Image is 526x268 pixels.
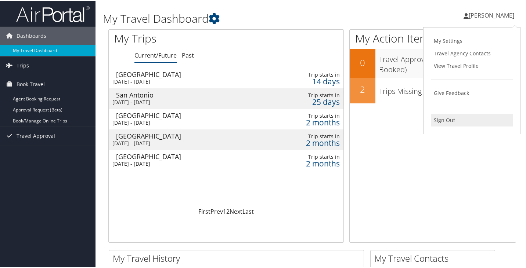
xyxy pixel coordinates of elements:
[112,98,258,105] div: [DATE] - [DATE]
[116,132,262,139] div: [GEOGRAPHIC_DATA]
[17,74,45,93] span: Book Travel
[112,139,258,146] div: [DATE] - [DATE]
[379,82,516,96] h3: Trips Missing Hotels
[350,77,516,103] a: 2Trips Missing Hotels
[284,118,340,125] div: 2 months
[284,132,340,139] div: Trip starts in
[469,11,514,19] span: [PERSON_NAME]
[350,48,516,77] a: 0Travel Approvals Pending (Advisor Booked)
[284,112,340,118] div: Trip starts in
[103,10,382,26] h1: My Travel Dashboard
[112,78,258,84] div: [DATE] - [DATE]
[116,153,262,159] div: [GEOGRAPHIC_DATA]
[284,159,340,166] div: 2 months
[17,126,55,144] span: Travel Approval
[464,4,522,26] a: [PERSON_NAME]
[284,98,340,104] div: 25 days
[113,252,364,264] h2: My Travel History
[431,59,513,71] a: View Travel Profile
[284,77,340,84] div: 14 days
[284,71,340,77] div: Trip starts in
[112,160,258,166] div: [DATE] - [DATE]
[230,207,242,215] a: Next
[242,207,254,215] a: Last
[350,82,375,95] h2: 2
[116,91,262,98] div: San Antonio
[17,56,29,74] span: Trips
[350,56,375,68] h2: 0
[16,5,90,22] img: airportal-logo.png
[116,111,262,118] div: [GEOGRAPHIC_DATA]
[226,207,230,215] a: 2
[182,51,194,59] a: Past
[114,30,240,45] h1: My Trips
[431,47,513,59] a: Travel Agency Contacts
[284,153,340,159] div: Trip starts in
[284,139,340,146] div: 2 months
[210,207,223,215] a: Prev
[284,91,340,98] div: Trip starts in
[134,51,177,59] a: Current/Future
[431,86,513,99] a: Give Feedback
[350,30,516,45] h1: My Action Items
[431,113,513,126] a: Sign Out
[223,207,226,215] a: 1
[116,70,262,77] div: [GEOGRAPHIC_DATA]
[374,252,495,264] h2: My Travel Contacts
[112,119,258,125] div: [DATE] - [DATE]
[431,34,513,47] a: My Settings
[198,207,210,215] a: First
[379,50,516,74] h3: Travel Approvals Pending (Advisor Booked)
[17,26,46,44] span: Dashboards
